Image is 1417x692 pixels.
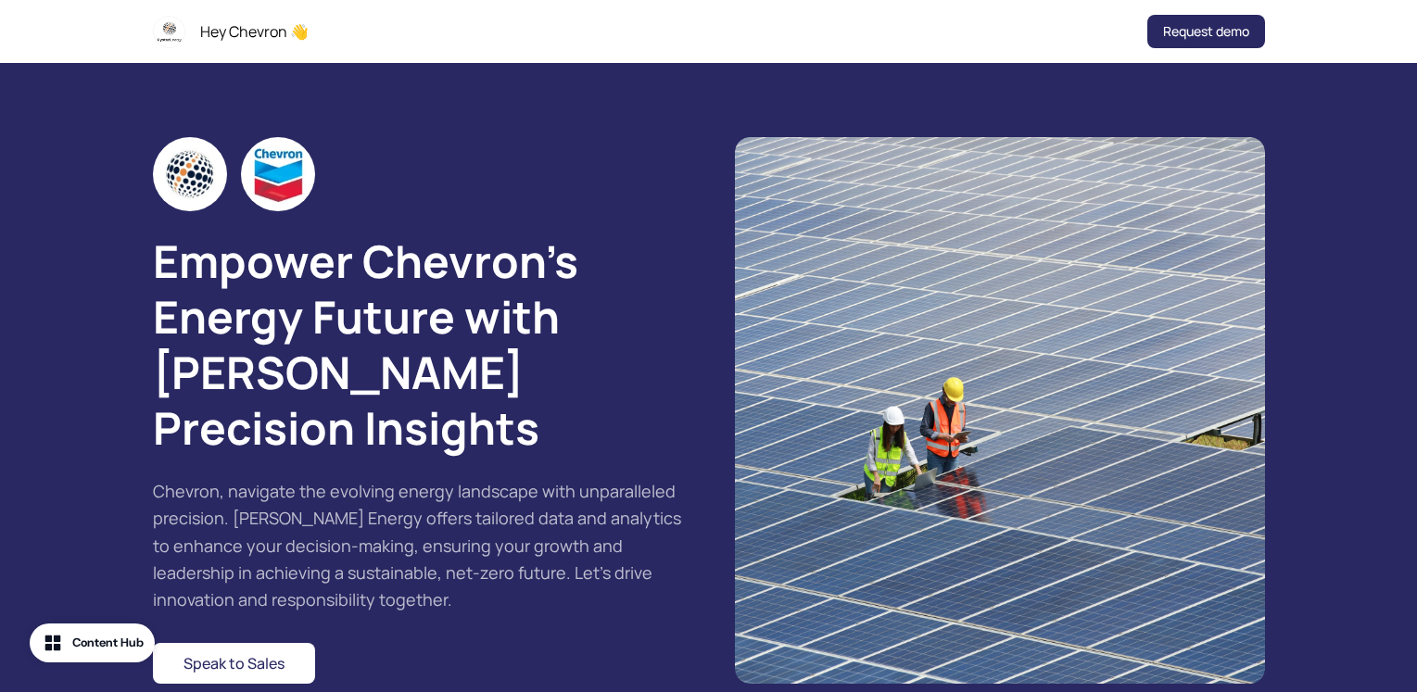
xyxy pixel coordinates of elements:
[153,233,683,456] p: Empower Chevron's Energy Future with [PERSON_NAME] Precision Insights
[153,643,315,684] a: Speak to Sales
[72,634,144,652] div: Content Hub
[153,478,683,613] p: Chevron, navigate the evolving energy landscape with unparalleled precision. [PERSON_NAME] Energy...
[1147,15,1265,48] button: Request demo
[200,20,309,43] p: Hey Chevron 👋
[30,623,155,662] button: Content Hub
